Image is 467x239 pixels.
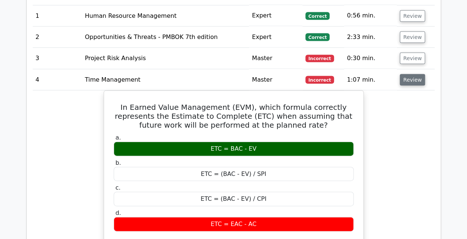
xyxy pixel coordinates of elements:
[113,103,354,130] h5: In Earned Value Management (EVM), which formula correctly represents the Estimate to Complete (ET...
[114,192,354,206] div: ETC = (BAC - EV) / CPI
[249,5,302,26] td: Expert
[114,217,354,232] div: ETC = EAC - AC
[82,69,249,91] td: Time Management
[82,27,249,48] td: Opportunities & Threats - PMBOK 7th edition
[400,10,425,22] button: Review
[116,134,121,141] span: a.
[249,48,302,69] td: Master
[116,159,121,166] span: b.
[116,209,121,216] span: d.
[33,69,82,91] td: 4
[114,167,354,181] div: ETC = (BAC - EV) / SPI
[305,55,334,62] span: Incorrect
[82,5,249,26] td: Human Resource Management
[114,142,354,156] div: ETC = BAC - EV
[249,69,302,91] td: Master
[33,48,82,69] td: 3
[305,76,334,84] span: Incorrect
[400,74,425,86] button: Review
[400,53,425,64] button: Review
[344,69,397,91] td: 1:07 min.
[400,32,425,43] button: Review
[344,5,397,26] td: 0:56 min.
[305,33,330,41] span: Correct
[305,12,330,20] span: Correct
[344,27,397,48] td: 2:33 min.
[116,184,121,191] span: c.
[344,48,397,69] td: 0:30 min.
[33,27,82,48] td: 2
[249,27,302,48] td: Expert
[82,48,249,69] td: Project Risk Analysis
[33,5,82,26] td: 1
